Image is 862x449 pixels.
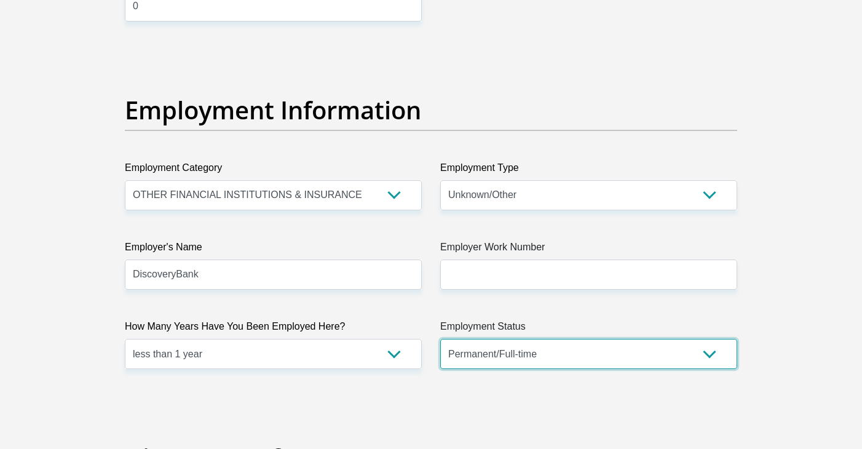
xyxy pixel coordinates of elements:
h2: Employment Information [125,95,737,125]
input: Employer Work Number [440,260,737,290]
label: Employment Type [440,161,737,180]
label: Employment Category [125,161,422,180]
label: Employment Status [440,319,737,339]
label: How Many Years Have You Been Employed Here? [125,319,422,339]
label: Employer's Name [125,240,422,260]
input: Employer's Name [125,260,422,290]
label: Employer Work Number [440,240,737,260]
